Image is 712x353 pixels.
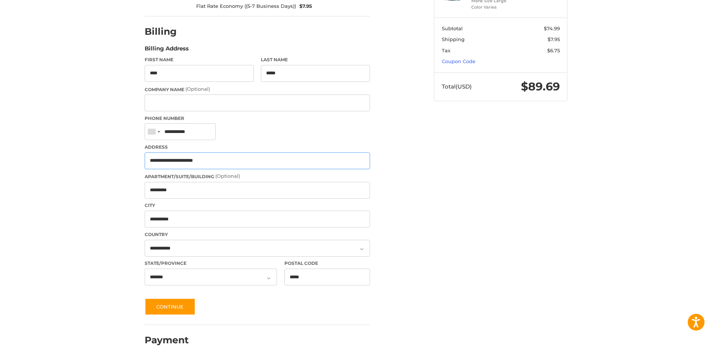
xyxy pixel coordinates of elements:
[521,80,560,93] span: $89.69
[145,26,188,37] h2: Billing
[547,47,560,53] span: $6.75
[145,86,370,93] label: Company Name
[145,144,370,151] label: Address
[442,25,463,31] span: Subtotal
[145,202,370,209] label: City
[548,36,560,42] span: $7.95
[145,56,254,63] label: First Name
[145,298,195,315] button: Continue
[544,25,560,31] span: $74.99
[471,4,528,10] li: Color Varies
[215,173,240,179] small: (Optional)
[296,3,312,10] span: $7.95
[442,83,472,90] span: Total (USD)
[145,44,189,56] legend: Billing Address
[284,260,370,267] label: Postal Code
[196,3,296,10] span: Flat Rate Economy ((5-7 Business Days))
[442,47,450,53] span: Tax
[442,36,465,42] span: Shipping
[261,56,370,63] label: Last Name
[442,58,475,64] a: Coupon Code
[145,334,189,346] h2: Payment
[145,260,277,267] label: State/Province
[145,231,370,238] label: Country
[145,115,370,122] label: Phone Number
[145,173,370,180] label: Apartment/Suite/Building
[185,86,210,92] small: (Optional)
